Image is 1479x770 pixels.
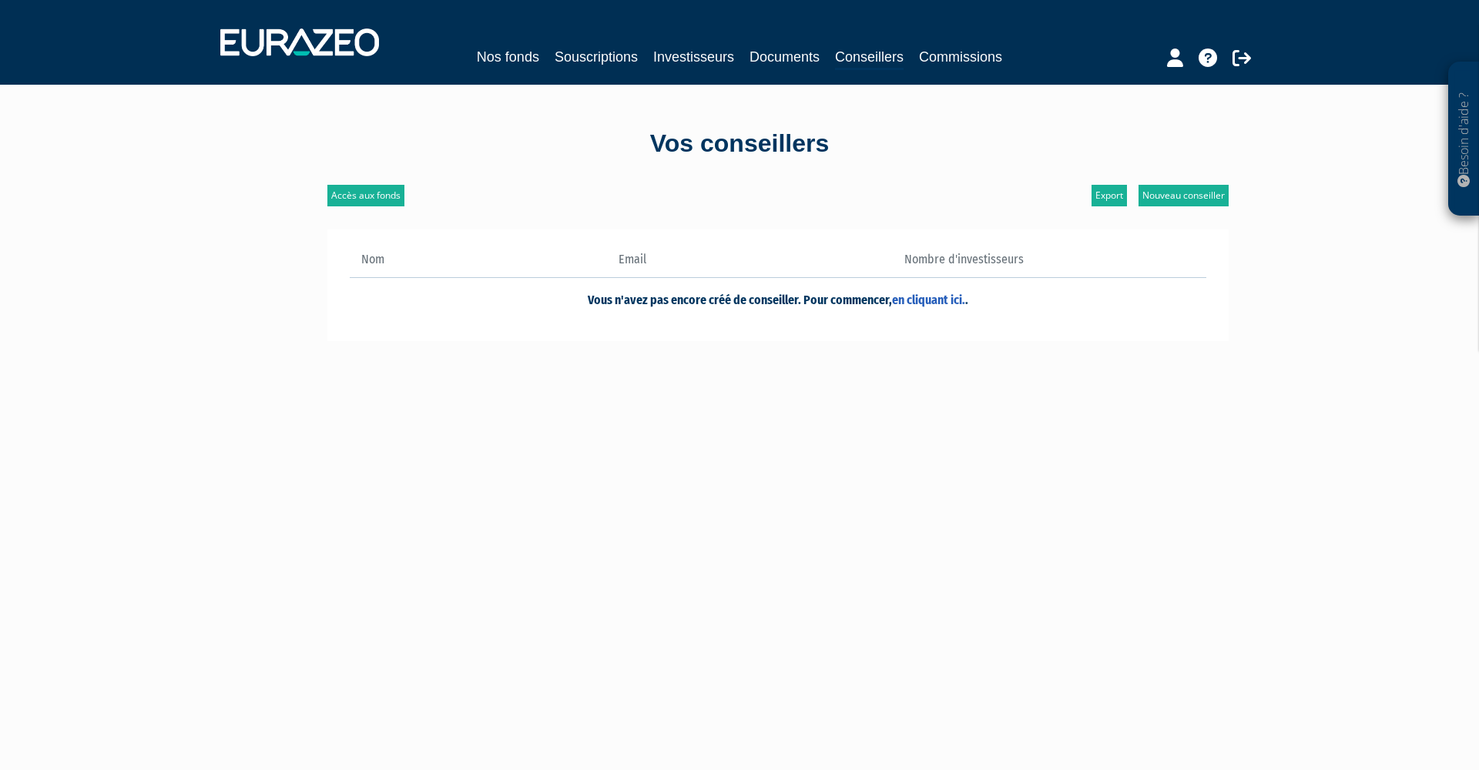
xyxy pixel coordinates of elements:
div: Vos conseillers [300,126,1179,162]
td: Vous n'avez pas encore créé de conseiller. Pour commencer, . [350,277,1206,320]
a: Documents [750,46,820,68]
p: Besoin d'aide ? [1455,70,1473,209]
th: Nombre d'investisseurs [778,251,1035,277]
img: 1732889491-logotype_eurazeo_blanc_rvb.png [220,28,379,56]
a: Nos fonds [477,46,539,68]
a: Export [1092,185,1127,206]
a: Conseillers [835,46,904,70]
a: Commissions [919,46,1002,68]
a: en cliquant ici. [892,293,965,307]
a: Souscriptions [555,46,638,68]
th: Nom [350,251,607,277]
a: Nouveau conseiller [1139,185,1229,206]
a: Accès aux fonds [327,185,404,206]
a: Investisseurs [653,46,734,68]
th: Email [607,251,778,277]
